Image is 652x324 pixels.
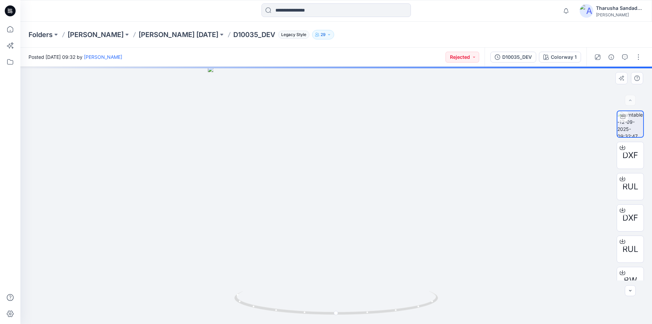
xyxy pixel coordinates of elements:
div: Tharusha Sandadeepa [596,4,644,12]
div: [PERSON_NAME] [596,12,644,17]
img: turntable-12-09-2025-09:32:47 [617,111,643,137]
span: DXF [622,212,638,224]
span: Legacy Style [278,31,309,39]
button: Colorway 1 [539,52,581,63]
p: 29 [321,31,326,38]
button: Legacy Style [275,30,309,39]
button: 29 [312,30,334,39]
span: RUL [622,181,638,193]
a: [PERSON_NAME] [84,54,122,60]
button: Details [606,52,617,63]
img: avatar [580,4,593,18]
button: D10035_DEV [490,52,536,63]
a: [PERSON_NAME] [DATE] [139,30,218,39]
p: D10035_DEV [233,30,275,39]
div: Colorway 1 [551,53,577,61]
span: RUL [622,243,638,255]
span: DXF [622,149,638,161]
a: Folders [29,30,53,39]
a: [PERSON_NAME] [68,30,124,39]
span: BW [624,274,637,287]
span: Posted [DATE] 09:32 by [29,53,122,61]
div: D10035_DEV [502,53,532,61]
